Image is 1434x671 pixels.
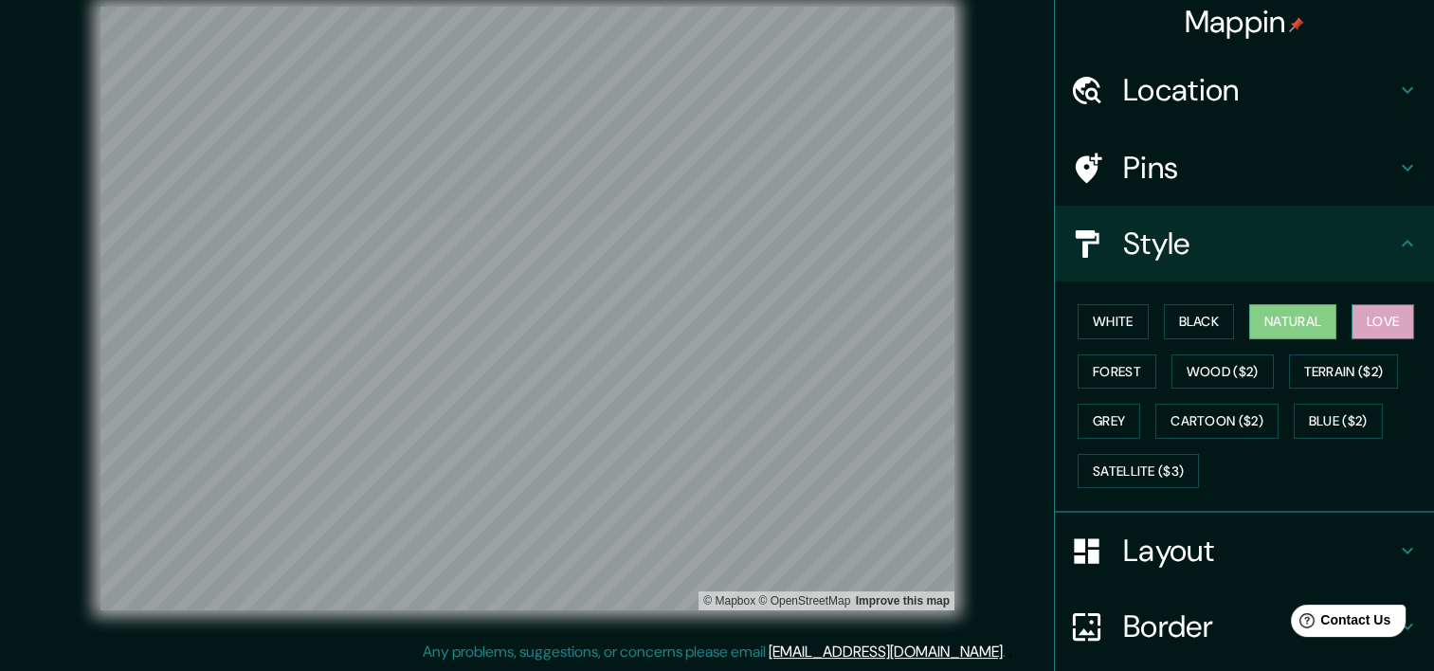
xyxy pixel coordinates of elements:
[703,594,755,608] a: Mapbox
[1185,3,1305,41] h4: Mappin
[1123,225,1396,263] h4: Style
[1352,304,1414,339] button: Love
[1055,513,1434,589] div: Layout
[1265,597,1413,650] iframe: Help widget launcher
[1294,404,1383,439] button: Blue ($2)
[1123,149,1396,187] h4: Pins
[1123,608,1396,645] h4: Border
[856,594,950,608] a: Map feedback
[1008,641,1012,663] div: .
[1055,52,1434,128] div: Location
[423,641,1006,663] p: Any problems, suggestions, or concerns please email .
[1155,404,1279,439] button: Cartoon ($2)
[1055,130,1434,206] div: Pins
[1078,354,1156,390] button: Forest
[100,7,954,610] canvas: Map
[1078,304,1149,339] button: White
[1006,641,1008,663] div: .
[1171,354,1274,390] button: Wood ($2)
[1289,17,1304,32] img: pin-icon.png
[1055,206,1434,281] div: Style
[1078,454,1199,489] button: Satellite ($3)
[1078,404,1140,439] button: Grey
[1164,304,1235,339] button: Black
[769,642,1003,662] a: [EMAIL_ADDRESS][DOMAIN_NAME]
[1123,71,1396,109] h4: Location
[1123,532,1396,570] h4: Layout
[1289,354,1399,390] button: Terrain ($2)
[1055,589,1434,664] div: Border
[758,594,850,608] a: OpenStreetMap
[1249,304,1336,339] button: Natural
